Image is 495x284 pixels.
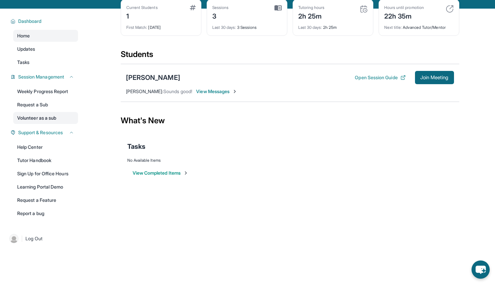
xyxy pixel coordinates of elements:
[298,5,325,10] div: Tutoring hours
[212,5,229,10] div: Sessions
[13,207,78,219] a: Report a bug
[446,5,454,13] img: card
[298,21,368,30] div: 2h 25m
[13,56,78,68] a: Tasks
[212,21,282,30] div: 3 Sessions
[16,129,74,136] button: Support & Resources
[13,43,78,55] a: Updates
[17,46,35,52] span: Updates
[126,73,180,82] div: [PERSON_NAME]
[126,88,163,94] span: [PERSON_NAME] :
[13,168,78,180] a: Sign Up for Office Hours
[472,260,490,279] button: chat-button
[126,10,158,21] div: 1
[16,74,74,80] button: Session Management
[121,49,459,64] div: Students
[7,231,78,246] a: |Log Out
[13,141,78,153] a: Help Center
[18,18,42,25] span: Dashboard
[9,234,19,243] img: user-img
[126,5,158,10] div: Current Students
[384,21,454,30] div: Advanced Tutor/Mentor
[13,99,78,111] a: Request a Sub
[190,5,196,10] img: card
[13,154,78,166] a: Tutor Handbook
[21,235,23,243] span: |
[360,5,368,13] img: card
[121,106,459,135] div: What's New
[384,25,402,30] span: Next title :
[13,30,78,42] a: Home
[163,88,192,94] span: Sounds good!
[127,142,145,151] span: Tasks
[13,194,78,206] a: Request a Feature
[420,76,449,80] span: Join Meeting
[13,85,78,97] a: Weekly Progress Report
[212,10,229,21] div: 3
[384,10,424,21] div: 22h 35m
[274,5,282,11] img: card
[127,158,453,163] div: No Available Items
[212,25,236,30] span: Last 30 days :
[17,32,30,39] span: Home
[25,235,43,242] span: Log Out
[126,25,147,30] span: First Match :
[298,25,322,30] span: Last 30 days :
[16,18,74,25] button: Dashboard
[355,74,405,81] button: Open Session Guide
[13,181,78,193] a: Learning Portal Demo
[126,21,196,30] div: [DATE]
[133,170,188,176] button: View Completed Items
[384,5,424,10] div: Hours until promotion
[17,59,29,66] span: Tasks
[18,129,63,136] span: Support & Resources
[298,10,325,21] div: 2h 25m
[13,112,78,124] a: Volunteer as a sub
[196,88,237,95] span: View Messages
[232,89,237,94] img: Chevron-Right
[415,71,454,84] button: Join Meeting
[18,74,64,80] span: Session Management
